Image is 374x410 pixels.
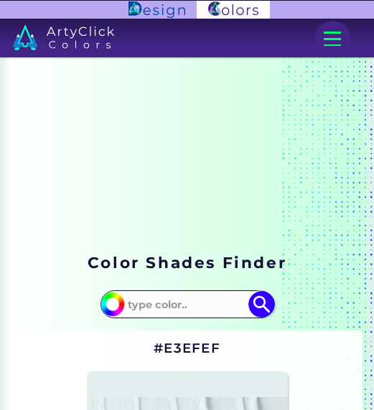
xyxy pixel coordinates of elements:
[154,339,220,358] h2: #E3EFEF
[123,292,252,316] input: type color..
[248,291,275,318] img: icon search
[197,1,270,19] img: ArtyClick Colors logo
[128,1,185,17] img: ArtyClick Design logo
[88,252,286,273] h1: Color Shades Finder
[13,24,114,50] img: logo_artyclick_colors_white.svg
